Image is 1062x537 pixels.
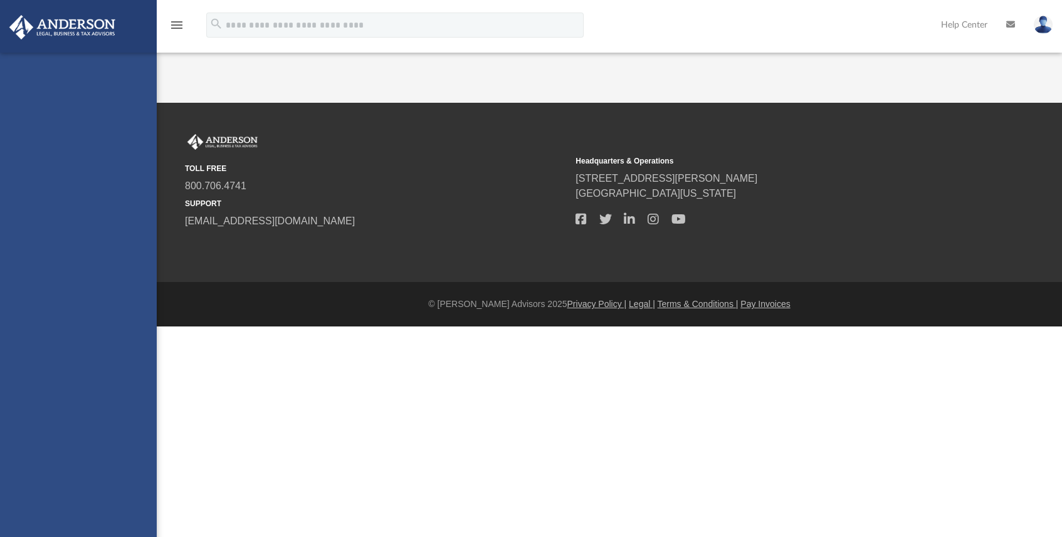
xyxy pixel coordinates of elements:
[6,15,119,39] img: Anderson Advisors Platinum Portal
[185,198,567,209] small: SUPPORT
[576,173,757,184] a: [STREET_ADDRESS][PERSON_NAME]
[185,134,260,150] img: Anderson Advisors Platinum Portal
[567,299,627,309] a: Privacy Policy |
[185,216,355,226] a: [EMAIL_ADDRESS][DOMAIN_NAME]
[576,155,957,167] small: Headquarters & Operations
[576,188,736,199] a: [GEOGRAPHIC_DATA][US_STATE]
[169,18,184,33] i: menu
[1034,16,1053,34] img: User Pic
[629,299,655,309] a: Legal |
[185,163,567,174] small: TOLL FREE
[157,298,1062,311] div: © [PERSON_NAME] Advisors 2025
[169,24,184,33] a: menu
[185,180,246,191] a: 800.706.4741
[209,17,223,31] i: search
[740,299,790,309] a: Pay Invoices
[658,299,739,309] a: Terms & Conditions |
